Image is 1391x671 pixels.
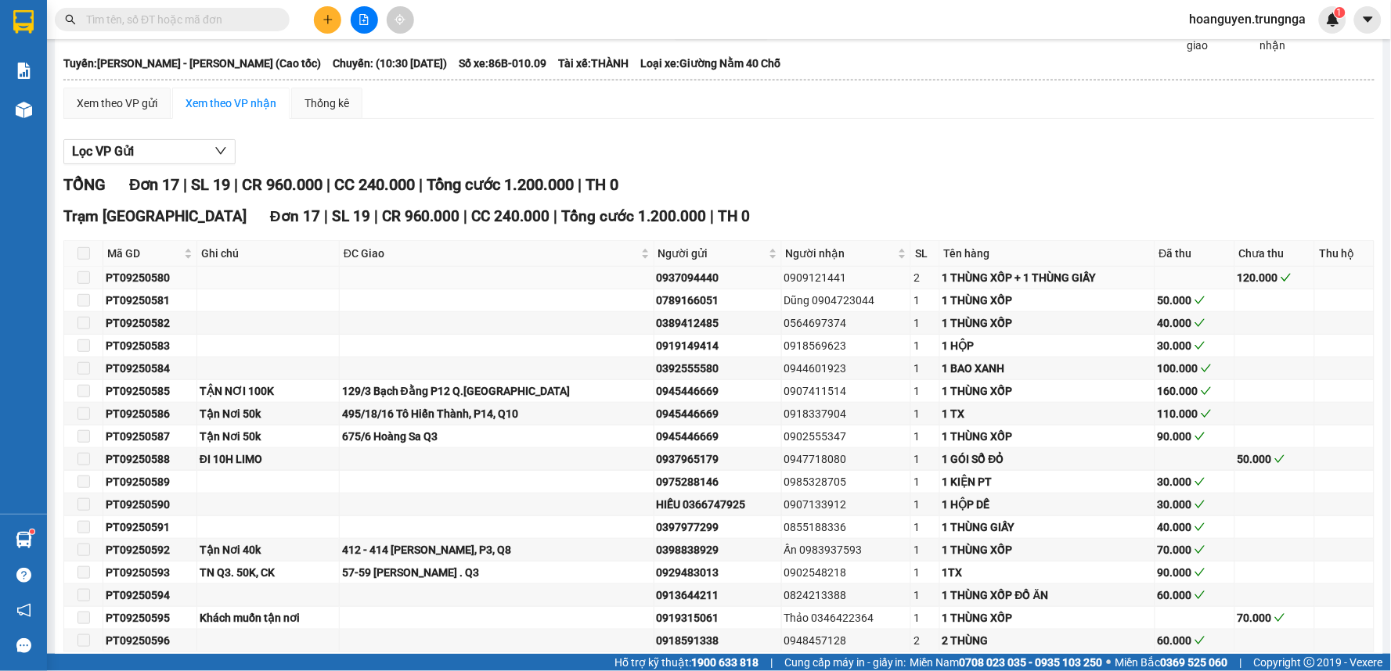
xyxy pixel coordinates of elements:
[106,609,194,626] div: PT09250595
[305,95,349,112] div: Thống kê
[200,450,337,468] div: ĐI 10H LIMO
[106,314,194,332] div: PT09250582
[914,292,936,309] div: 1
[942,632,1152,649] div: 2 THÙNG
[1107,659,1112,666] span: ⚪️
[106,518,194,536] div: PT09250591
[586,175,618,194] span: TH 0
[1195,499,1205,510] span: check
[103,425,197,448] td: PT09250587
[16,532,32,548] img: warehouse-icon
[711,207,715,225] span: |
[106,564,194,581] div: PT09250593
[960,656,1103,669] strong: 0708 023 035 - 0935 103 250
[326,175,330,194] span: |
[1158,587,1232,604] div: 60.000
[784,382,909,400] div: 0907411514
[16,568,31,583] span: question-circle
[1195,340,1205,351] span: check
[1195,522,1205,533] span: check
[103,289,197,312] td: PT09250581
[914,337,936,354] div: 1
[784,450,909,468] div: 0947718080
[562,207,707,225] span: Tổng cước 1.200.000
[940,241,1155,267] th: Tên hàng
[200,541,337,558] div: Tận Nơi 40k
[784,587,909,604] div: 0824213388
[351,6,378,34] button: file-add
[16,603,31,618] span: notification
[103,335,197,357] td: PT09250583
[103,471,197,493] td: PT09250589
[784,269,909,286] div: 0909121441
[106,269,194,286] div: PT09250580
[464,207,468,225] span: |
[103,267,197,289] td: PT09250580
[200,564,337,581] div: TN Q3. 50K, CK
[942,609,1152,626] div: 1 THÙNG XỐP
[1195,635,1205,646] span: check
[942,518,1152,536] div: 1 THÙNG GIẤY
[1304,657,1315,668] span: copyright
[1201,408,1212,419] span: check
[314,6,341,34] button: plus
[8,8,63,63] img: logo.jpg
[942,337,1152,354] div: 1 HỘP
[914,518,936,536] div: 1
[914,450,936,468] div: 1
[640,55,780,72] span: Loại xe: Giường Nằm 40 Chỗ
[342,405,651,422] div: 495/18/16 Tô Hiến Thành, P14, Q10
[107,245,181,262] span: Mã GD
[1315,241,1374,267] th: Thu hộ
[16,63,32,79] img: solution-icon
[65,14,76,25] span: search
[1235,241,1315,267] th: Chưa thu
[914,405,936,422] div: 1
[942,360,1152,377] div: 1 BAO XANH
[106,360,194,377] div: PT09250584
[103,357,197,380] td: PT09250584
[914,632,936,649] div: 2
[1195,295,1205,306] span: check
[103,630,197,652] td: PT09250596
[8,86,103,133] b: T1 [PERSON_NAME], P Phú Thuỷ
[200,382,337,400] div: TẬN NƠI 100K
[558,55,629,72] span: Tài xế: THÀNH
[214,145,227,157] span: down
[784,609,909,626] div: Thảo 0346422364
[342,428,651,445] div: 675/6 Hoàng Sa Q3
[1238,450,1312,468] div: 50.000
[1195,590,1205,601] span: check
[942,269,1152,286] div: 1 THÙNG XỐP + 1 THÙNG GIẤY
[657,473,779,490] div: 0975288146
[614,654,759,671] span: Hỗ trợ kỹ thuật:
[342,541,651,558] div: 412 - 414 [PERSON_NAME], P3, Q8
[1274,612,1285,623] span: check
[1158,541,1232,558] div: 70.000
[16,638,31,653] span: message
[914,564,936,581] div: 1
[106,496,194,513] div: PT09250590
[657,609,779,626] div: 0919315061
[382,207,460,225] span: CR 960.000
[395,14,405,25] span: aim
[578,175,582,194] span: |
[914,496,936,513] div: 1
[323,14,333,25] span: plus
[914,269,936,286] div: 2
[1195,476,1205,487] span: check
[1158,292,1232,309] div: 50.000
[914,541,936,558] div: 1
[1158,496,1232,513] div: 30.000
[657,269,779,286] div: 0937094440
[8,8,227,38] li: Trung Nga
[914,609,936,626] div: 1
[387,6,414,34] button: aim
[103,312,197,335] td: PT09250582
[63,207,247,225] span: Trạm [GEOGRAPHIC_DATA]
[657,564,779,581] div: 0929483013
[784,632,909,649] div: 0948457128
[1195,318,1205,328] span: check
[1155,241,1235,267] th: Đã thu
[200,428,337,445] div: Tận Nơi 50k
